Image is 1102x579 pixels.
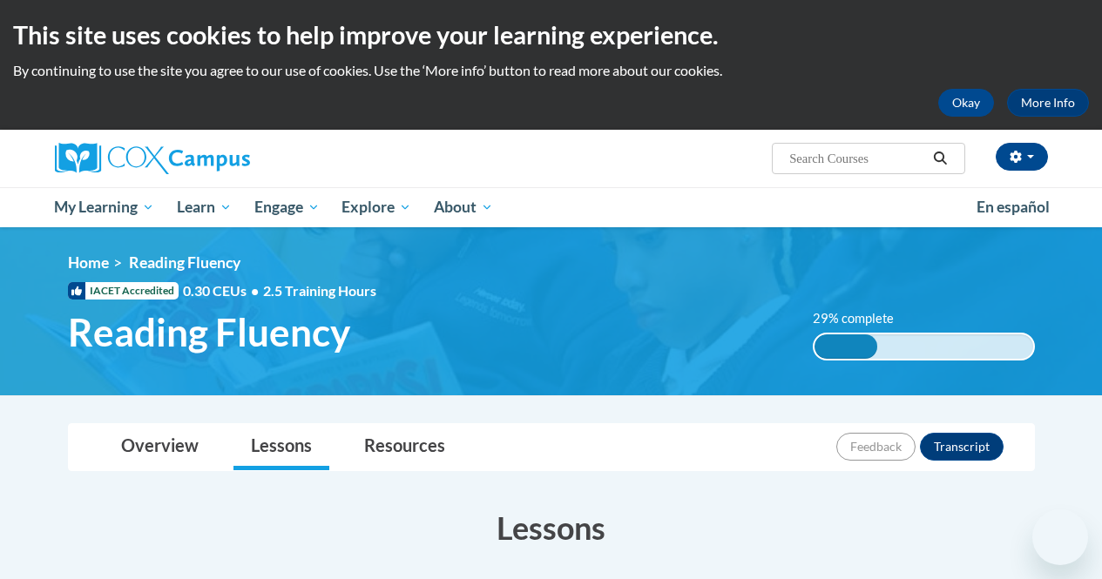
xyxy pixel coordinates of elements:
label: 29% complete [813,309,913,328]
a: Lessons [233,424,329,470]
span: • [251,282,259,299]
span: Reading Fluency [129,253,240,272]
button: Transcript [920,433,1004,461]
span: En español [977,198,1050,216]
a: Learn [166,187,243,227]
div: 29% complete [815,334,878,359]
img: Cox Campus [55,143,250,174]
div: Main menu [42,187,1061,227]
a: Home [68,253,109,272]
span: Engage [254,197,320,218]
a: Explore [330,187,423,227]
span: IACET Accredited [68,282,179,300]
span: Learn [177,197,232,218]
button: Search [927,148,953,169]
span: 0.30 CEUs [183,281,263,300]
a: Resources [347,424,463,470]
h2: This site uses cookies to help improve your learning experience. [13,17,1089,52]
a: About [423,187,504,227]
a: Overview [104,424,216,470]
span: About [434,197,493,218]
a: En español [965,189,1061,226]
p: By continuing to use the site you agree to our use of cookies. Use the ‘More info’ button to read... [13,61,1089,80]
span: 2.5 Training Hours [263,282,376,299]
button: Feedback [836,433,916,461]
button: Okay [938,89,994,117]
h3: Lessons [68,506,1035,549]
a: More Info [1007,89,1089,117]
span: My Learning [54,197,154,218]
span: Reading Fluency [68,309,350,355]
a: Cox Campus [55,143,368,174]
a: Engage [243,187,331,227]
iframe: Button to launch messaging window [1032,509,1088,565]
span: Explore [341,197,411,218]
button: Account Settings [996,143,1048,171]
input: Search Courses [788,148,927,169]
a: My Learning [44,187,166,227]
